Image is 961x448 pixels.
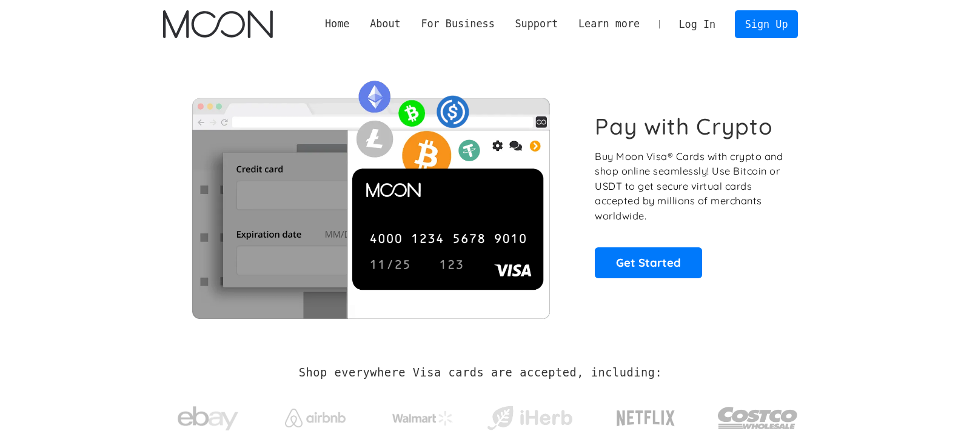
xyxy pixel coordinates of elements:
div: For Business [421,16,494,32]
a: Home [315,16,360,32]
a: home [163,10,273,38]
div: About [370,16,401,32]
div: Learn more [568,16,650,32]
img: Costco [717,395,799,441]
div: For Business [411,16,505,32]
div: About [360,16,410,32]
p: Buy Moon Visa® Cards with crypto and shop online seamlessly! Use Bitcoin or USDT to get secure vi... [595,149,785,224]
a: ebay [163,387,253,444]
h2: Shop everywhere Visa cards are accepted, including: [299,366,662,379]
img: Walmart [392,411,453,426]
a: Walmart [377,399,467,432]
a: Netflix [592,391,700,440]
a: Costco [717,383,799,447]
a: Get Started [595,247,702,278]
img: Netflix [615,403,676,433]
h1: Pay with Crypto [595,113,773,140]
div: Support [505,16,568,32]
img: Moon Cards let you spend your crypto anywhere Visa is accepted. [163,72,578,318]
img: iHerb [484,403,575,434]
a: Sign Up [735,10,798,38]
img: ebay [178,400,238,438]
a: iHerb [484,390,575,440]
div: Learn more [578,16,640,32]
a: Log In [669,11,726,38]
img: Moon Logo [163,10,273,38]
img: Airbnb [285,409,346,427]
a: Airbnb [270,396,360,433]
div: Support [515,16,558,32]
